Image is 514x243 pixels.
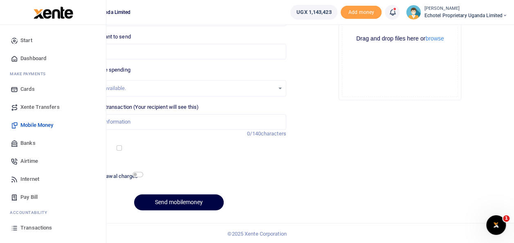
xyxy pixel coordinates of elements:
[7,67,99,80] li: M
[20,103,60,111] span: Xente Transfers
[261,130,286,137] span: characters
[341,9,382,15] a: Add money
[424,5,507,12] small: [PERSON_NAME]
[33,9,73,15] a: logo-small logo-large logo-large
[20,85,35,93] span: Cards
[20,157,38,165] span: Airtime
[77,84,274,92] div: No options available.
[71,114,286,130] input: Enter extra information
[7,116,99,134] a: Mobile Money
[424,12,507,19] span: Echotel Proprietary Uganda Limited
[341,6,382,19] span: Add money
[20,193,38,201] span: Pay Bill
[20,139,36,147] span: Banks
[7,219,99,237] a: Transactions
[20,36,32,45] span: Start
[7,188,99,206] a: Pay Bill
[20,224,52,232] span: Transactions
[7,206,99,219] li: Ac
[71,44,286,59] input: UGX
[7,49,99,67] a: Dashboard
[287,5,341,20] li: Wallet ballance
[7,80,99,98] a: Cards
[20,175,39,183] span: Internet
[16,209,47,216] span: countability
[7,134,99,152] a: Banks
[7,32,99,49] a: Start
[342,35,458,43] div: Drag and drop files here or
[247,130,261,137] span: 0/140
[34,7,73,19] img: logo-large
[20,54,46,63] span: Dashboard
[296,8,331,16] span: UGX 1,143,423
[406,5,421,20] img: profile-user
[7,152,99,170] a: Airtime
[486,215,506,235] iframe: Intercom live chat
[425,36,444,41] button: browse
[7,98,99,116] a: Xente Transfers
[14,71,46,77] span: ake Payments
[406,5,507,20] a: profile-user [PERSON_NAME] Echotel Proprietary Uganda Limited
[7,170,99,188] a: Internet
[71,103,199,111] label: Memo for this transaction (Your recipient will see this)
[503,215,510,222] span: 1
[290,5,337,20] a: UGX 1,143,423
[20,121,53,129] span: Mobile Money
[134,194,224,210] button: Send mobilemoney
[341,6,382,19] li: Toup your wallet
